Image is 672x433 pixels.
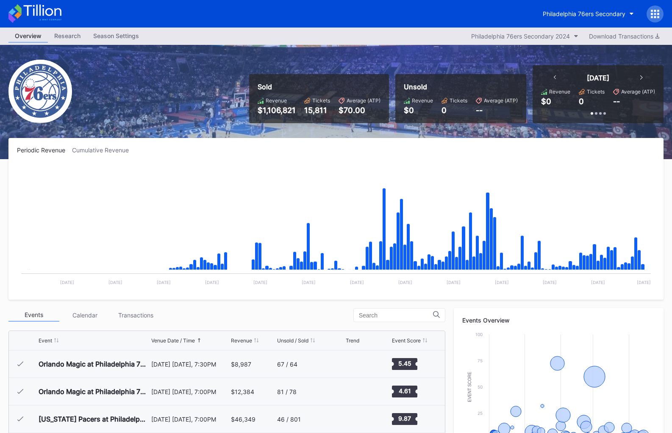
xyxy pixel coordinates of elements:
[450,97,467,104] div: Tickets
[404,106,433,115] div: $0
[399,387,411,394] text: 4.61
[495,280,509,285] text: [DATE]
[87,30,145,42] div: Season Settings
[87,30,145,43] a: Season Settings
[549,88,570,95] div: Revenue
[258,83,380,91] div: Sold
[467,30,583,42] button: Philadelphia 76ers Secondary 2024
[589,33,659,40] div: Download Transactions
[231,337,252,344] div: Revenue
[404,83,518,91] div: Unsold
[8,30,48,43] a: Overview
[151,388,229,395] div: [DATE] [DATE], 7:00PM
[48,30,87,42] div: Research
[613,97,620,106] div: --
[585,30,664,42] button: Download Transactions
[392,337,421,344] div: Event Score
[471,33,570,40] div: Philadelphia 76ers Secondary 2024
[205,280,219,285] text: [DATE]
[253,280,267,285] text: [DATE]
[579,97,584,106] div: 0
[346,381,371,402] svg: Chart title
[587,88,605,95] div: Tickets
[39,415,149,423] div: [US_STATE] Pacers at Philadelphia 76ers
[157,280,171,285] text: [DATE]
[398,280,412,285] text: [DATE]
[39,387,149,396] div: Orlando Magic at Philadelphia 76ers
[72,146,136,154] div: Cumulative Revenue
[277,416,301,423] div: 46 / 801
[17,164,655,291] svg: Chart title
[108,280,122,285] text: [DATE]
[412,97,433,104] div: Revenue
[476,106,518,115] div: --
[478,411,483,416] text: 25
[587,74,609,82] div: [DATE]
[266,97,287,104] div: Revenue
[339,106,380,115] div: $70.00
[48,30,87,43] a: Research
[398,360,411,367] text: 5.45
[346,353,371,375] svg: Chart title
[304,106,330,115] div: 15,811
[39,337,52,344] div: Event
[231,361,251,368] div: $8,987
[277,337,308,344] div: Unsold / Sold
[621,88,655,95] div: Average (ATP)
[478,358,483,363] text: 75
[359,312,433,319] input: Search
[17,146,72,154] div: Periodic Revenue
[541,97,551,106] div: $0
[536,6,640,22] button: Philadelphia 76ers Secondary
[398,415,411,422] text: 9.87
[8,60,72,123] img: Philadelphia_76ers.png
[277,361,297,368] div: 67 / 64
[231,416,255,423] div: $46,349
[151,416,229,423] div: [DATE] [DATE], 7:00PM
[484,97,518,104] div: Average (ATP)
[346,337,359,344] div: Trend
[462,317,655,324] div: Events Overview
[442,106,467,115] div: 0
[39,360,149,368] div: Orlando Magic at Philadelphia 76ers
[543,10,625,17] div: Philadelphia 76ers Secondary
[347,97,380,104] div: Average (ATP)
[475,332,483,337] text: 100
[110,309,161,322] div: Transactions
[478,384,483,389] text: 50
[60,280,74,285] text: [DATE]
[59,309,110,322] div: Calendar
[8,309,59,322] div: Events
[302,280,316,285] text: [DATE]
[447,280,461,285] text: [DATE]
[312,97,330,104] div: Tickets
[350,280,364,285] text: [DATE]
[231,388,254,395] div: $12,384
[277,388,297,395] div: 81 / 78
[151,337,195,344] div: Venue Date / Time
[543,280,557,285] text: [DATE]
[151,361,229,368] div: [DATE] [DATE], 7:30PM
[467,372,472,402] text: Event Score
[346,408,371,430] svg: Chart title
[258,106,296,115] div: $1,106,821
[591,280,605,285] text: [DATE]
[637,280,651,285] text: [DATE]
